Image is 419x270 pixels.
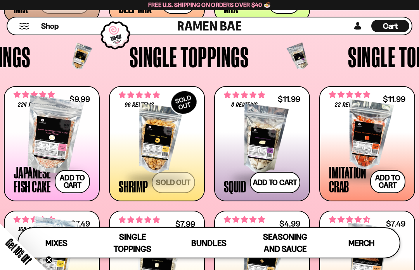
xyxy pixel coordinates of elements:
span: Free U.S. Shipping on Orders over $40 🍜 [148,1,271,9]
div: $11.99 [278,95,300,103]
span: 4.86 stars [329,90,370,100]
button: Add to cart [55,170,90,193]
a: 4.76 stars 224 reviews $9.99 Japanese Fish Cake Add to cart [4,86,100,201]
button: Mobile Menu Trigger [19,23,29,29]
div: Japanese Fish Cake [14,165,51,193]
span: 4.76 stars [14,90,55,100]
span: Single Toppings [114,232,151,254]
a: Single Toppings [95,228,171,258]
span: Get 10% Off [3,236,34,267]
span: Bundles [191,238,226,248]
button: Add to cart [370,170,405,193]
span: 4.75 stars [224,90,265,100]
span: Mixes [45,238,68,248]
span: Cart [383,21,398,31]
div: $11.99 [383,95,405,103]
span: 4.80 stars [119,215,160,225]
a: 4.75 stars 8 reviews $11.99 Squid Add to cart [214,86,310,201]
span: 5.00 stars [224,215,265,225]
a: Cart [371,17,409,35]
a: Seasoning and Sauce [247,228,324,258]
div: $7.99 [175,220,195,228]
button: Add to cart [250,172,300,193]
span: Merch [348,238,374,248]
div: SOLD OUT [167,87,201,118]
div: $9.99 [69,95,90,103]
a: Mixes [18,228,95,258]
div: $4.99 [279,220,300,227]
span: Shop [41,21,59,31]
button: Close teaser [45,256,53,264]
span: Single Toppings [130,42,249,71]
div: Imitation Crab [329,165,366,193]
a: Merch [323,228,400,258]
a: SOLDOUT 4.90 stars 96 reviews Shrimp Sold out [109,86,205,201]
div: Shrimp [119,179,148,193]
span: Seasoning and Sauce [263,232,307,254]
a: 4.86 stars 22 reviews $11.99 Imitation Crab Add to cart [319,86,415,201]
a: Bundles [171,228,247,258]
span: 4.53 stars [329,215,370,225]
span: 4.90 stars [119,90,160,100]
div: Squid [224,179,246,193]
a: Shop [41,20,59,32]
